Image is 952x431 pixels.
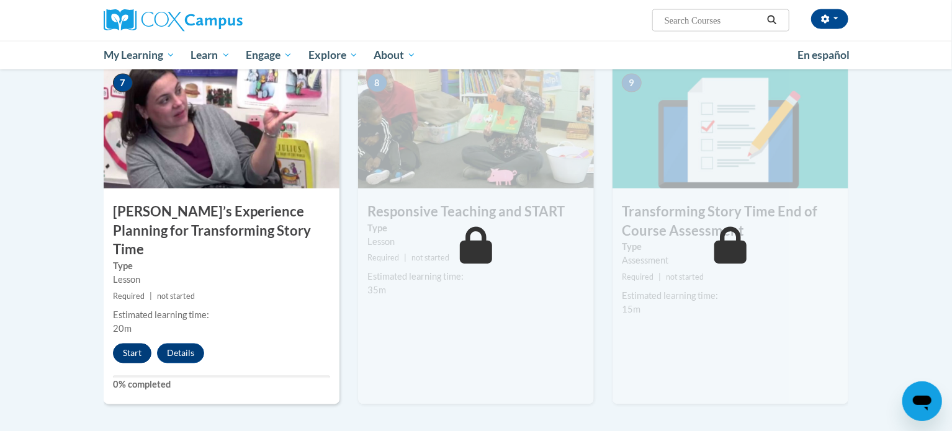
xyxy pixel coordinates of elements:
[622,290,839,303] div: Estimated learning time:
[411,254,449,263] span: not started
[789,42,858,68] a: En español
[367,254,399,263] span: Required
[191,48,230,63] span: Learn
[246,48,292,63] span: Engage
[150,292,152,301] span: |
[367,221,585,235] label: Type
[113,74,133,92] span: 7
[663,13,763,28] input: Search Courses
[811,9,848,29] button: Account Settings
[613,64,848,189] img: Course Image
[622,254,839,268] div: Assessment
[367,285,386,296] span: 35m
[113,273,330,287] div: Lesson
[797,48,850,61] span: En español
[157,344,204,363] button: Details
[104,48,175,63] span: My Learning
[367,270,585,284] div: Estimated learning time:
[104,202,339,259] h3: [PERSON_NAME]’s Experience Planning for Transforming Story Time
[96,41,183,69] a: My Learning
[113,378,330,392] label: 0% completed
[367,74,387,92] span: 8
[658,273,661,282] span: |
[308,48,358,63] span: Explore
[183,41,238,69] a: Learn
[157,292,195,301] span: not started
[85,41,867,69] div: Main menu
[622,304,640,315] span: 15m
[113,324,132,334] span: 20m
[902,381,942,421] iframe: Button to launch messaging window
[113,309,330,322] div: Estimated learning time:
[374,48,416,63] span: About
[238,41,300,69] a: Engage
[104,64,339,189] img: Course Image
[622,273,653,282] span: Required
[666,273,704,282] span: not started
[367,235,585,249] div: Lesson
[358,64,594,189] img: Course Image
[358,202,594,221] h3: Responsive Teaching and START
[113,260,330,273] label: Type
[404,254,406,263] span: |
[622,74,642,92] span: 9
[366,41,424,69] a: About
[104,9,243,32] img: Cox Campus
[113,292,145,301] span: Required
[300,41,366,69] a: Explore
[613,202,848,241] h3: Transforming Story Time End of Course Assessment
[104,9,339,32] a: Cox Campus
[763,13,781,28] button: Search
[113,344,151,363] button: Start
[622,241,839,254] label: Type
